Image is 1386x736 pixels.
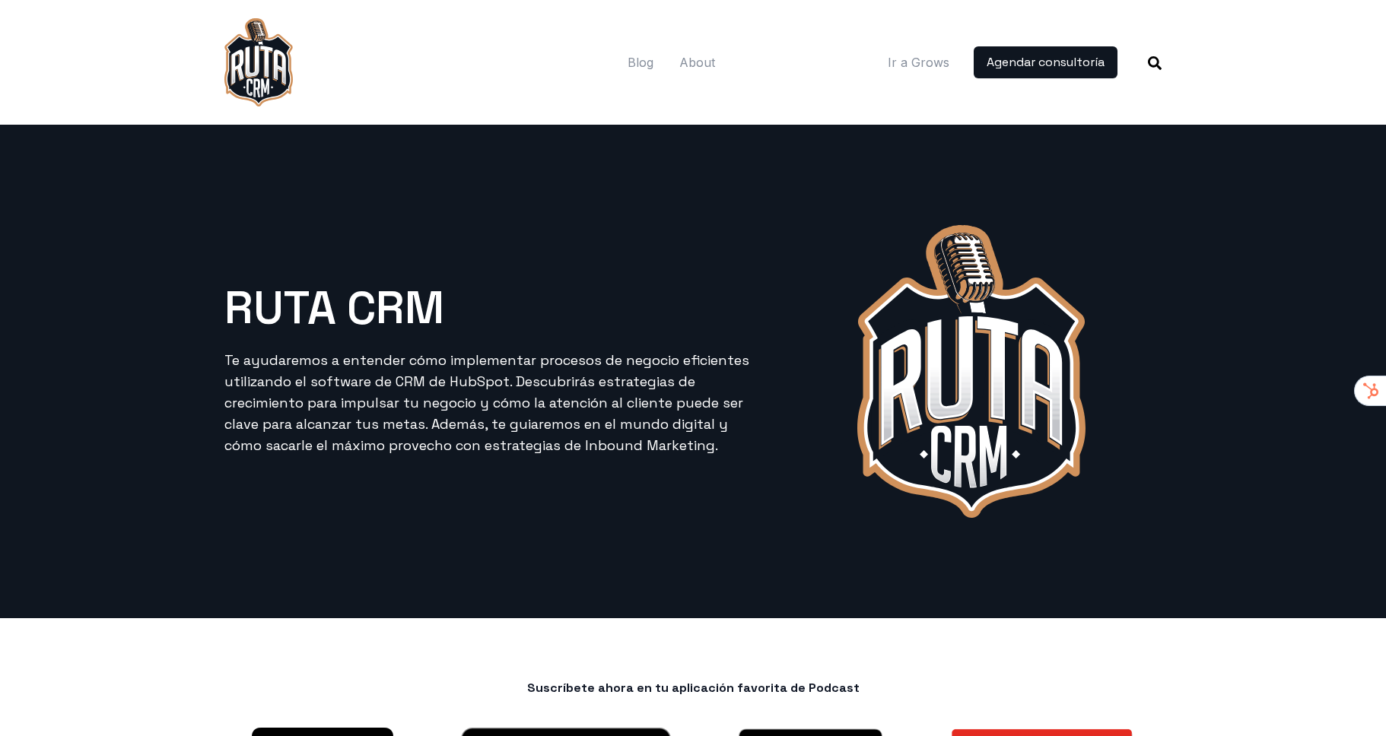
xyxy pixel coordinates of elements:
[628,49,653,76] a: Blog
[224,350,764,456] p: Te ayudaremos a entender cómo implementar procesos de negocio eficientes utilizando el software d...
[888,53,949,71] a: Ir a Grows
[857,225,1086,518] img: rutacrm-logo
[224,679,1162,697] h2: Suscríbete ahora en tu aplicación favorita de Podcast
[974,46,1117,78] a: Agendar consultoría
[628,49,715,76] nav: Main menu
[224,286,764,332] h1: RUTA CRM
[679,49,715,76] a: About
[224,18,293,106] img: rutacrm-logo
